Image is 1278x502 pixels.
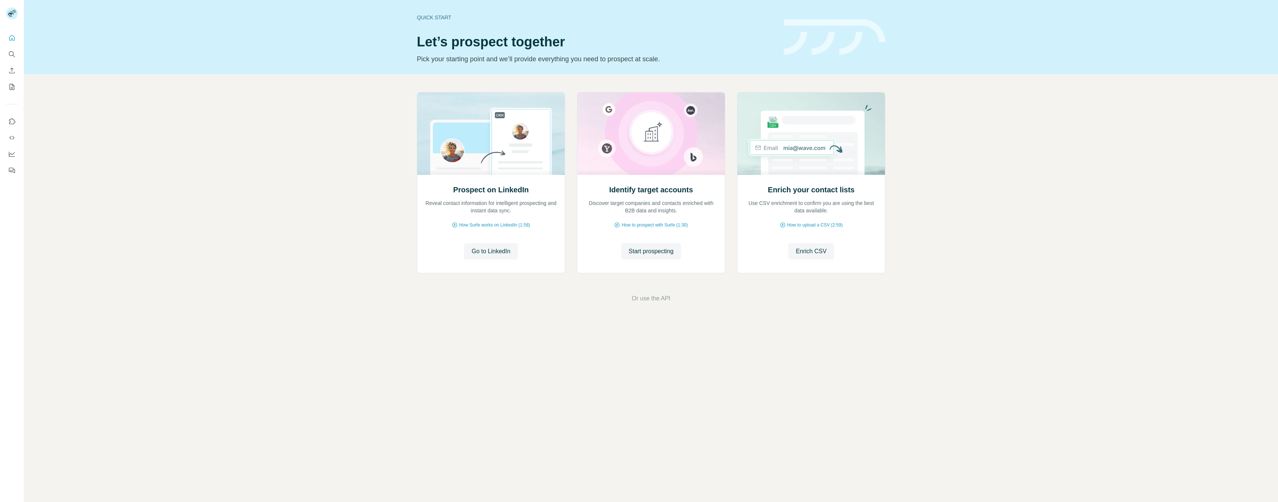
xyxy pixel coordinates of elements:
[577,92,725,175] img: Identify target accounts
[6,48,18,61] button: Search
[622,222,688,228] span: How to prospect with Surfe (1:30)
[6,31,18,45] button: Quick start
[585,199,717,214] p: Discover target companies and contacts enriched with B2B data and insights.
[621,243,681,260] button: Start prospecting
[737,92,885,175] img: Enrich your contact lists
[417,35,775,49] h1: Let’s prospect together
[6,80,18,94] button: My lists
[459,222,530,228] span: How Surfe works on LinkedIn (1:58)
[6,164,18,177] button: Feedback
[6,64,18,77] button: Enrich CSV
[464,243,518,260] button: Go to LinkedIn
[417,54,775,64] p: Pick your starting point and we’ll provide everything you need to prospect at scale.
[417,92,565,175] img: Prospect on LinkedIn
[417,14,775,21] div: Quick start
[787,222,843,228] span: How to upload a CSV (2:59)
[609,185,693,195] h2: Identify target accounts
[788,243,834,260] button: Enrich CSV
[629,247,674,256] span: Start prospecting
[632,294,670,303] button: Or use the API
[6,131,18,144] button: Use Surfe API
[425,199,557,214] p: Reveal contact information for intelligent prospecting and instant data sync.
[471,247,510,256] span: Go to LinkedIn
[6,115,18,128] button: Use Surfe on LinkedIn
[784,19,885,55] img: banner
[796,247,827,256] span: Enrich CSV
[768,185,854,195] h2: Enrich your contact lists
[453,185,529,195] h2: Prospect on LinkedIn
[745,199,878,214] p: Use CSV enrichment to confirm you are using the best data available.
[6,147,18,161] button: Dashboard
